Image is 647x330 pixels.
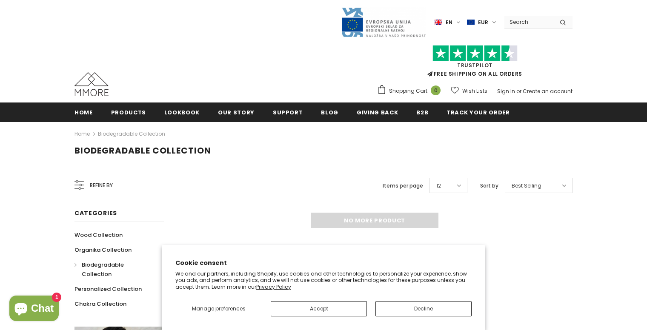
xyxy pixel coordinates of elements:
span: en [446,18,452,27]
img: i-lang-1.png [435,19,442,26]
a: Trustpilot [457,62,492,69]
span: Personalized Collection [74,285,142,293]
span: 12 [436,182,441,190]
a: Privacy Policy [256,283,291,290]
span: support [273,108,303,117]
a: Lookbook [164,102,200,122]
img: Javni Razpis [341,7,426,38]
span: Biodegradable Collection [74,145,211,156]
a: Javni Razpis [341,18,426,26]
a: Create an account [523,88,573,95]
a: Home [74,129,90,139]
a: Personalized Collection [74,282,142,296]
span: Biodegradable Collection [82,261,124,278]
h2: Cookie consent [175,259,472,267]
button: Decline [375,301,472,316]
a: Biodegradable Collection [98,130,165,137]
a: Shopping Cart 0 [377,85,445,97]
span: EUR [478,18,488,27]
span: or [516,88,521,95]
button: Accept [271,301,367,316]
inbox-online-store-chat: Shopify online store chat [7,296,61,323]
span: Chakra Collection [74,300,126,308]
a: Blog [321,102,338,122]
a: Giving back [357,102,398,122]
span: Track your order [447,108,510,117]
a: Sign In [497,88,515,95]
label: Items per page [383,182,423,190]
span: FREE SHIPPING ON ALL ORDERS [377,49,573,77]
span: Wish Lists [462,87,487,95]
span: Giving back [357,108,398,117]
a: Home [74,102,93,122]
span: Lookbook [164,108,200,117]
span: Refine by [90,181,113,190]
span: Our Story [218,108,255,117]
a: B2B [416,102,428,122]
span: Organika Collection [74,246,132,254]
a: Wood Collection [74,228,123,242]
button: Manage preferences [175,301,262,316]
label: Sort by [480,182,498,190]
span: B2B [416,108,428,117]
a: Organika Collection [74,242,132,257]
img: MMORE Cases [74,72,109,96]
a: Our Story [218,102,255,122]
span: Manage preferences [192,305,246,312]
a: Wish Lists [451,83,487,98]
span: Blog [321,108,338,117]
input: Search Site [504,16,553,28]
span: 0 [431,85,441,95]
span: Wood Collection [74,231,123,239]
a: Chakra Collection [74,296,126,311]
a: support [273,102,303,122]
img: Trust Pilot Stars [432,45,518,62]
span: Products [111,108,146,117]
a: Products [111,102,146,122]
span: Home [74,108,93,117]
span: Shopping Cart [389,87,427,95]
span: Best Selling [512,182,541,190]
a: Biodegradable Collection [74,257,155,282]
span: Categories [74,209,117,217]
p: We and our partners, including Shopify, use cookies and other technologies to personalize your ex... [175,270,472,290]
a: Track your order [447,102,510,122]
